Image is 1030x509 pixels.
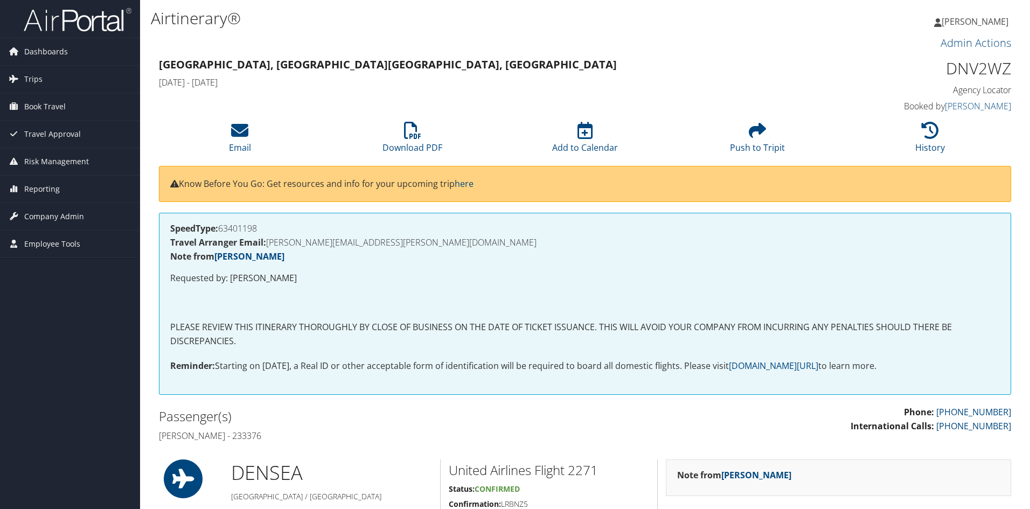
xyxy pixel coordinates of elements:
[214,250,284,262] a: [PERSON_NAME]
[170,320,1000,348] p: PLEASE REVIEW THIS ITINERARY THOROUGHLY BY CLOSE OF BUSINESS ON THE DATE OF TICKET ISSUANCE. THIS...
[851,420,934,432] strong: International Calls:
[810,57,1011,80] h1: DNV2WZ
[170,236,266,248] strong: Travel Arranger Email:
[170,359,1000,373] p: Starting on [DATE], a Real ID or other acceptable form of identification will be required to boar...
[24,176,60,203] span: Reporting
[449,461,649,479] h2: United Airlines Flight 2271
[24,148,89,175] span: Risk Management
[231,459,432,486] h1: DEN SEA
[24,121,81,148] span: Travel Approval
[231,491,432,502] h5: [GEOGRAPHIC_DATA] / [GEOGRAPHIC_DATA]
[455,178,474,190] a: here
[170,250,284,262] strong: Note from
[936,406,1011,418] a: [PHONE_NUMBER]
[730,128,785,154] a: Push to Tripit
[810,100,1011,112] h4: Booked by
[721,469,791,481] a: [PERSON_NAME]
[449,484,475,494] strong: Status:
[229,128,251,154] a: Email
[170,224,1000,233] h4: 63401198
[24,231,80,257] span: Employee Tools
[170,238,1000,247] h4: [PERSON_NAME][EMAIL_ADDRESS][PERSON_NAME][DOMAIN_NAME]
[170,360,215,372] strong: Reminder:
[159,57,617,72] strong: [GEOGRAPHIC_DATA], [GEOGRAPHIC_DATA] [GEOGRAPHIC_DATA], [GEOGRAPHIC_DATA]
[382,128,442,154] a: Download PDF
[552,128,618,154] a: Add to Calendar
[915,128,945,154] a: History
[942,16,1008,27] span: [PERSON_NAME]
[904,406,934,418] strong: Phone:
[159,407,577,426] h2: Passenger(s)
[936,420,1011,432] a: [PHONE_NUMBER]
[729,360,818,372] a: [DOMAIN_NAME][URL]
[24,7,131,32] img: airportal-logo.png
[24,66,43,93] span: Trips
[170,271,1000,285] p: Requested by: [PERSON_NAME]
[24,93,66,120] span: Book Travel
[934,5,1019,38] a: [PERSON_NAME]
[945,100,1011,112] a: [PERSON_NAME]
[159,76,794,88] h4: [DATE] - [DATE]
[475,484,520,494] span: Confirmed
[677,469,791,481] strong: Note from
[24,203,84,230] span: Company Admin
[24,38,68,65] span: Dashboards
[941,36,1011,50] a: Admin Actions
[159,430,577,442] h4: [PERSON_NAME] - 233376
[151,7,730,30] h1: Airtinerary®
[170,222,218,234] strong: SpeedType:
[170,177,1000,191] p: Know Before You Go: Get resources and info for your upcoming trip
[449,499,501,509] strong: Confirmation:
[810,84,1011,96] h4: Agency Locator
